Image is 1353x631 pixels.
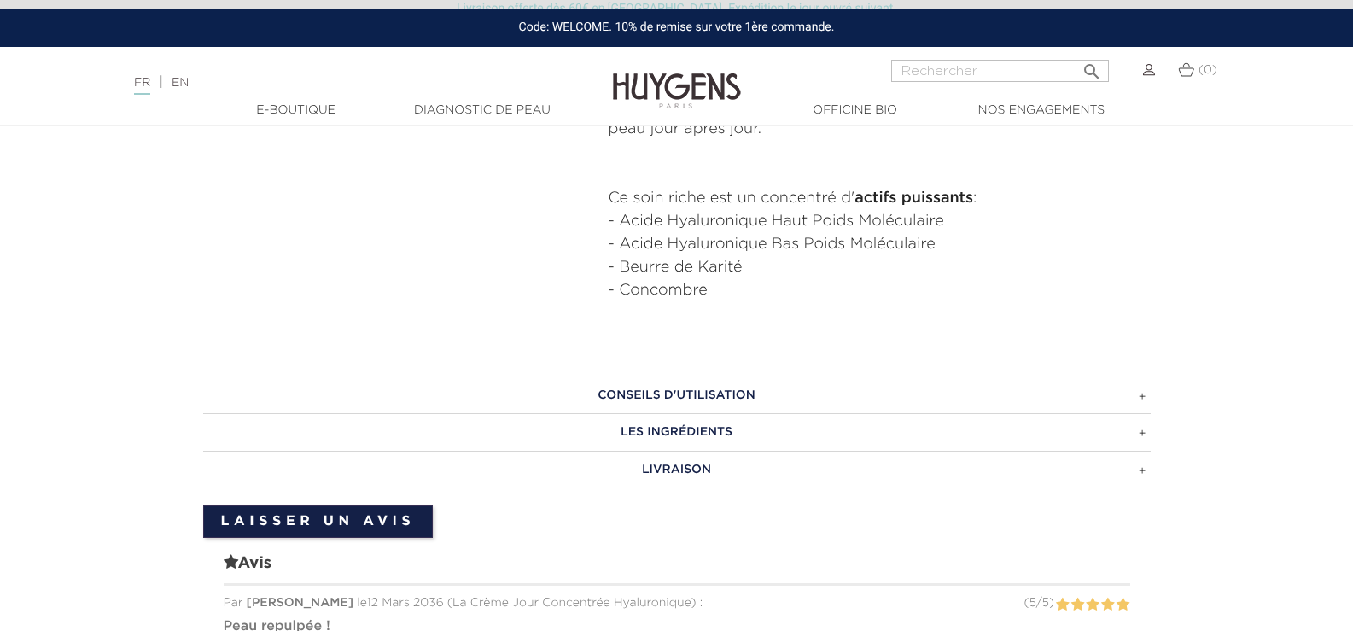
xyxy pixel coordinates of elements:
button:  [1076,55,1107,78]
li: - Beurre de Karité [609,256,1151,279]
span: (0) [1198,64,1217,76]
li: - Acide Hyaluronique Haut Poids Moléculaire [609,210,1151,233]
a: FR [134,77,150,95]
a: EN [172,77,189,89]
span: La Crème Jour Concentrée Hyaluronique [452,597,691,609]
div: Par le 12 Mars 2036 ( ) : [224,594,1130,612]
li: - Acide Hyaluronique Bas Poids Moléculaire [609,233,1151,256]
label: 5 [1116,594,1130,616]
a: Les ingrédients [203,413,1151,451]
a: Officine Bio [770,102,941,120]
span: 5 [1029,597,1035,609]
a: Diagnostic de peau [397,102,568,120]
label: 2 [1070,594,1085,616]
span: Avis [224,552,1130,586]
div: | [125,73,551,93]
p: Ce soin riche est un concentré d' : [609,187,1151,210]
input: Rechercher [891,60,1109,82]
img: Huygens [613,45,741,111]
label: 4 [1100,594,1115,616]
span: [PERSON_NAME] [247,597,354,609]
a: Conseils d'utilisation [203,377,1151,414]
a: E-Boutique [211,102,382,120]
a: Nos engagements [956,102,1127,120]
i:  [1082,56,1102,77]
label: 3 [1085,594,1099,616]
strong: actifs puissants [854,190,973,206]
div: ( / ) [1023,594,1053,612]
a: Livraison [203,451,1151,488]
label: 1 [1055,594,1070,616]
span: 5 [1041,597,1048,609]
li: - Concombre [609,279,1151,302]
a: Laisser un avis [203,505,434,538]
